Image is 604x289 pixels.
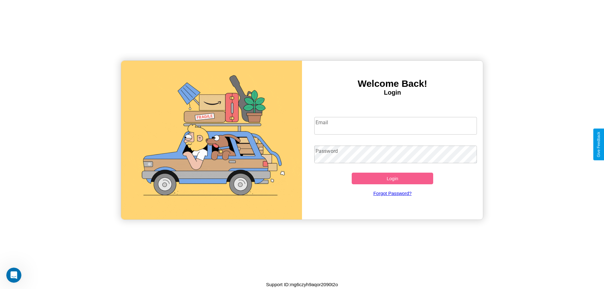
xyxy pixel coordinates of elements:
img: gif [121,61,302,220]
h3: Welcome Back! [302,78,483,89]
h4: Login [302,89,483,96]
div: Give Feedback [596,132,601,157]
iframe: Intercom live chat [6,268,21,283]
button: Login [352,173,433,184]
a: Forgot Password? [311,184,474,202]
p: Support ID: mg6czyh9aqor2090t2o [266,280,338,289]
